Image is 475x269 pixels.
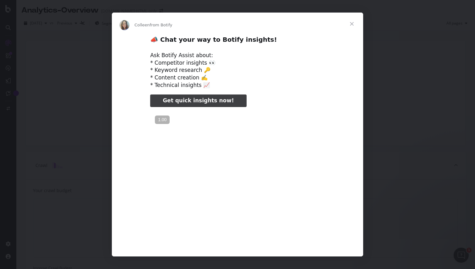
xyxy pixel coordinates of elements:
h2: 📣 Chat your way to Botify insights! [150,35,325,47]
img: Profile image for Colleen [119,20,129,30]
div: Ask Botify Assist about: * Competitor insights 👀 * Keyword research 🔑 * Content creation ✍️ * Tec... [150,52,325,89]
span: Close [341,13,363,35]
span: Get quick insights now! [163,97,234,104]
span: from Botify [150,23,172,27]
span: Colleen [134,23,150,27]
a: Get quick insights now! [150,94,246,107]
video: Play video [106,112,369,243]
